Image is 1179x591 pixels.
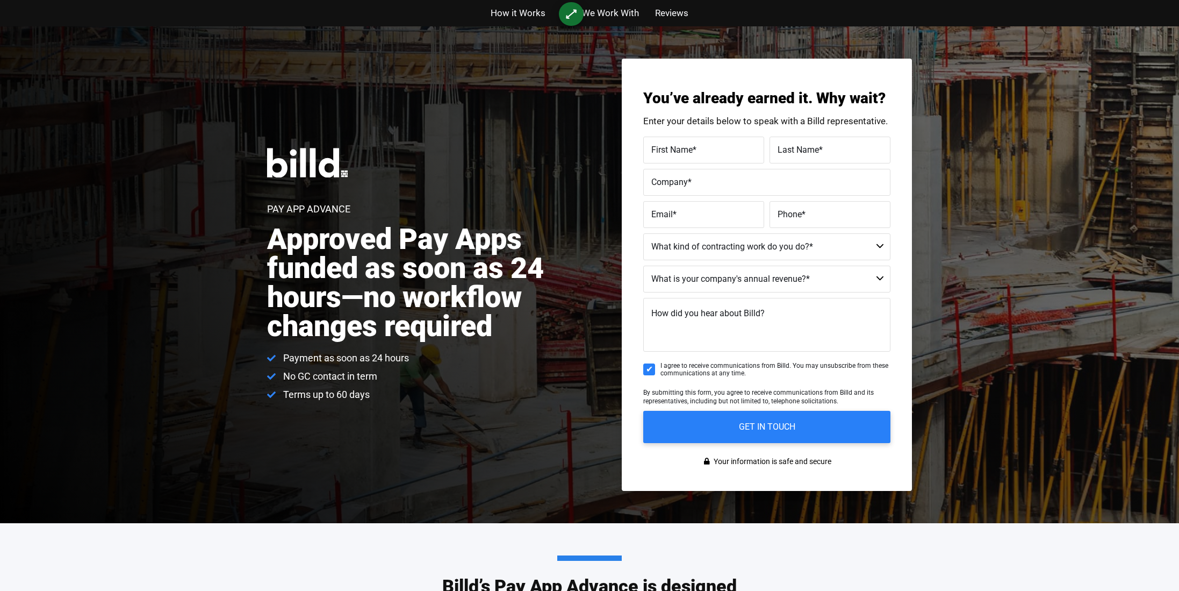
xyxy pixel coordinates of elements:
h1: Pay App Advance [267,204,350,214]
p: Enter your details below to speak with a Billd representative. [643,117,890,126]
span: I agree to receive communications from Billd. You may unsubscribe from these communications at an... [660,362,890,378]
span: Company [651,176,688,187]
input: GET IN TOUCH [643,411,890,443]
span: First Name [651,144,693,154]
span: Last Name [778,144,819,154]
span: Email [651,209,673,219]
span: Your information is safe and secure [711,454,831,469]
a: How it Works [491,5,545,21]
span: Payment as soon as 24 hours [281,352,409,365]
span: Terms up to 60 days [281,388,370,401]
h2: Approved Pay Apps funded as soon as 24 hours—no workflow changes required [267,225,601,341]
input: I agree to receive communications from Billd. You may unsubscribe from these communications at an... [643,364,655,375]
a: Who We Work With [562,5,639,21]
span: How did you hear about Billd? [651,308,765,318]
h3: You’ve already earned it. Why wait? [643,91,890,106]
span: No GC contact in term [281,370,377,383]
span: Phone [778,209,802,219]
a: Reviews [655,5,688,21]
span: By submitting this form, you agree to receive communications from Billd and its representatives, ... [643,389,874,405]
div: ⟷ [561,4,581,25]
